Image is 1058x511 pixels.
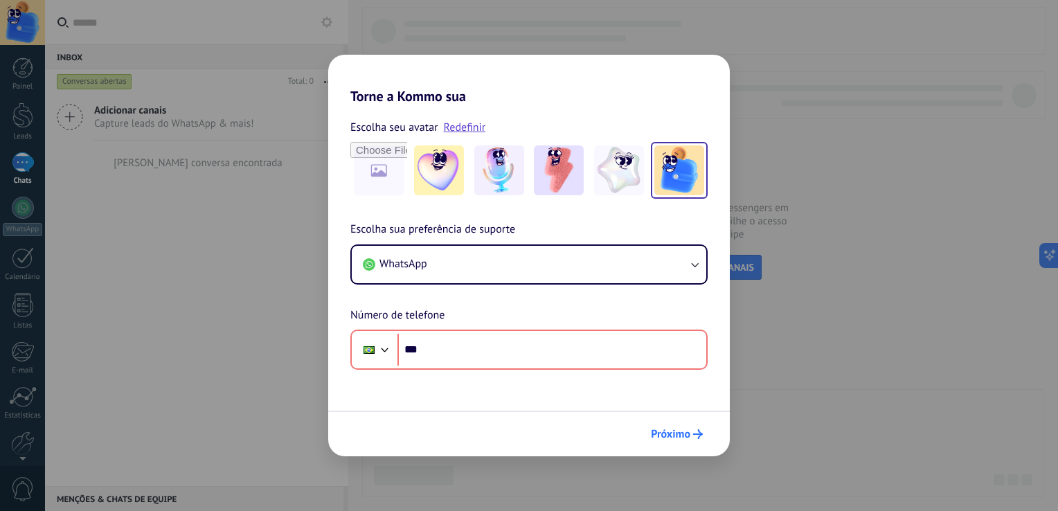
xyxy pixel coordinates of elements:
[444,120,486,134] a: Redefinir
[594,145,644,195] img: -4.jpeg
[474,145,524,195] img: -2.jpeg
[414,145,464,195] img: -1.jpeg
[379,257,427,271] span: WhatsApp
[328,55,730,105] h2: Torne a Kommo sua
[356,335,382,364] div: Brazil: + 55
[350,118,438,136] span: Escolha seu avatar
[645,422,709,446] button: Próximo
[534,145,584,195] img: -3.jpeg
[651,429,690,439] span: Próximo
[350,221,515,239] span: Escolha sua preferência de suporte
[350,307,445,325] span: Número de telefone
[352,246,706,283] button: WhatsApp
[654,145,704,195] img: -5.jpeg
